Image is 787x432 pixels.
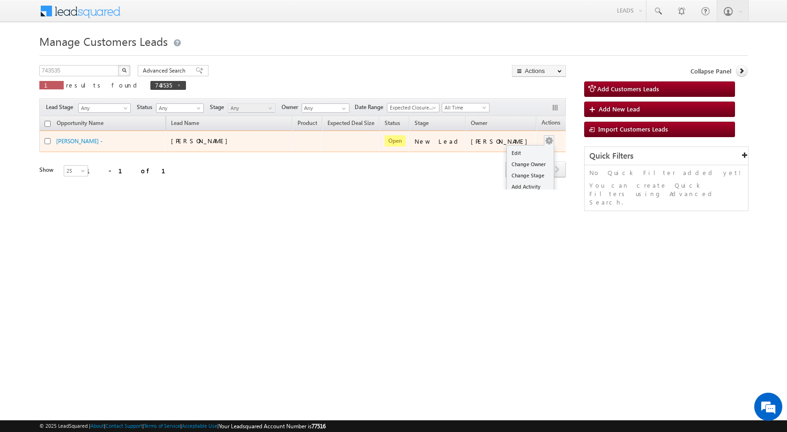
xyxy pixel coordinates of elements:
span: 743535 [155,81,172,89]
a: 25 [64,165,88,176]
a: [PERSON_NAME] - [56,138,103,145]
input: Type to Search [302,103,349,113]
span: 1 [44,81,59,89]
img: Search [122,68,126,73]
span: Lead Name [166,118,204,130]
span: Any [228,104,273,112]
a: Any [156,103,204,113]
span: Any [79,104,127,112]
span: All Time [442,103,487,112]
div: 1 - 1 of 1 [86,165,177,176]
div: New Lead [415,137,461,146]
a: Expected Closure Date [387,103,439,112]
span: Import Customers Leads [598,125,668,133]
a: Show All Items [337,104,349,113]
a: prev [505,162,523,177]
span: Add Customers Leads [597,85,659,93]
a: Terms of Service [144,423,180,429]
span: Owner [282,103,302,111]
a: next [549,162,566,177]
span: Your Leadsquared Account Number is [219,423,326,430]
div: Quick Filters [585,147,748,165]
span: Actions [537,117,565,130]
span: Opportunity Name [57,119,104,126]
a: Change Stage [507,170,554,181]
span: 77516 [312,423,326,430]
span: Product [297,119,317,126]
span: Manage Customers Leads [39,34,168,49]
a: Edit [507,147,554,159]
a: Change Owner [507,159,554,170]
span: Expected Closure Date [387,103,436,112]
a: Any [78,103,131,113]
a: Status [380,118,405,130]
span: Advanced Search [143,66,188,75]
span: results found [66,81,141,89]
span: Collapse Panel [690,67,731,75]
p: You can create Quick Filters using Advanced Search. [589,181,743,206]
a: All Time [442,103,490,112]
input: Check all records [45,121,51,127]
p: No Quick Filter added yet! [589,168,743,177]
a: Any [228,103,275,113]
span: © 2025 LeadSquared | | | | | [39,422,326,431]
span: Any [156,104,201,112]
span: Add New Lead [599,105,640,113]
span: Expected Deal Size [327,119,374,126]
span: Date Range [355,103,387,111]
a: About [90,423,104,429]
span: Stage [210,103,228,111]
span: Open [385,135,406,146]
a: Expected Deal Size [323,118,379,130]
span: Stage [415,119,429,126]
span: [PERSON_NAME] [171,137,232,145]
span: 25 [64,167,89,175]
a: Contact Support [105,423,142,429]
a: Acceptable Use [182,423,217,429]
a: Stage [410,118,433,130]
div: [PERSON_NAME] [471,137,532,146]
span: Owner [471,119,487,126]
span: Lead Stage [46,103,77,111]
span: Status [137,103,156,111]
div: Show [39,166,56,174]
a: Add Activity [507,181,554,192]
button: Actions [512,65,566,77]
a: Opportunity Name [52,118,108,130]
